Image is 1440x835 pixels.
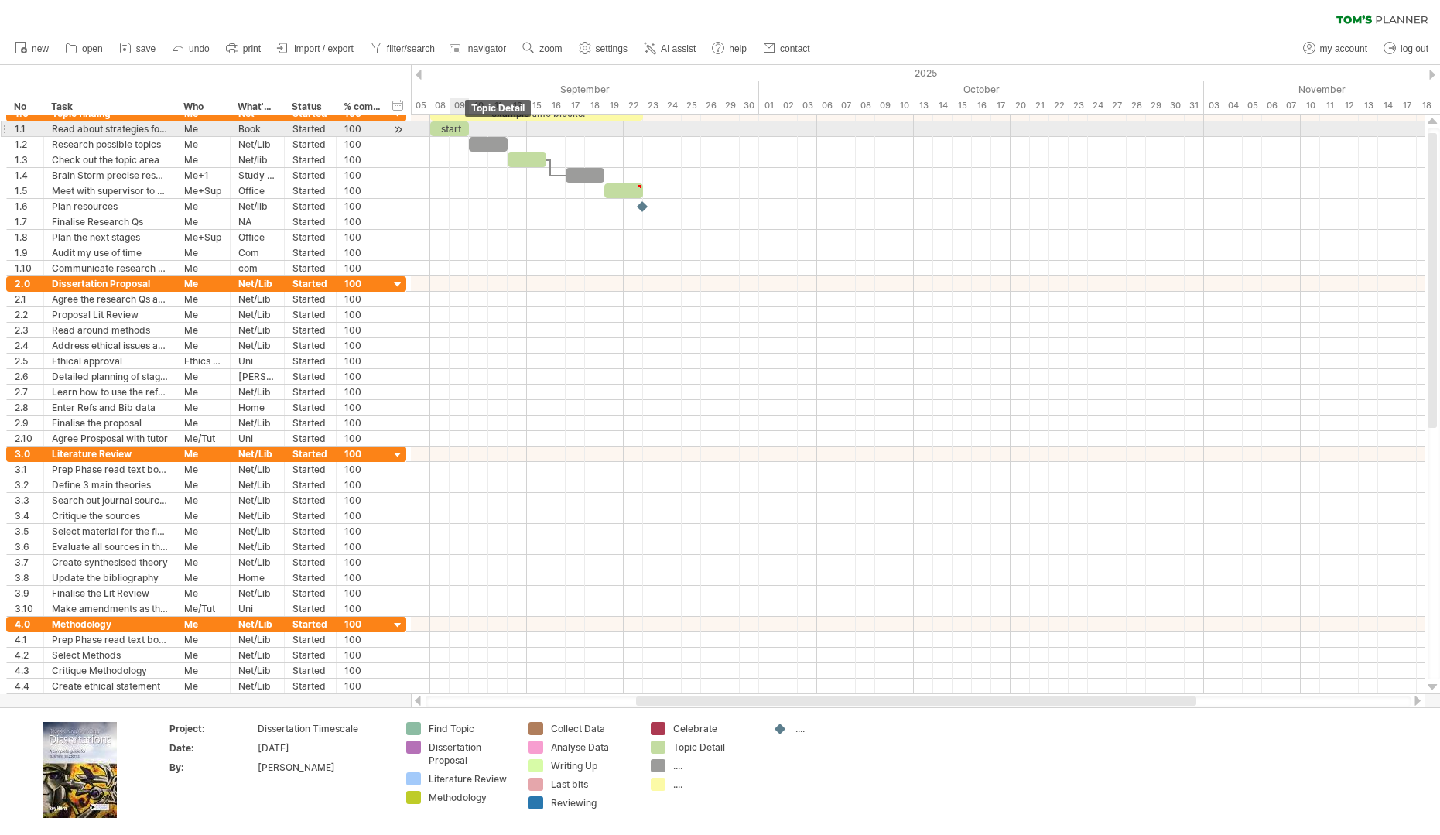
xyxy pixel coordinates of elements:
div: Me [184,524,222,539]
div: Started [292,199,328,214]
div: Net/Lib [238,323,276,337]
a: save [115,39,160,59]
a: filter/search [366,39,440,59]
div: Started [292,168,328,183]
div: Me [184,214,222,229]
div: Monday, 10 November 2025 [1301,98,1320,114]
div: 100 [344,508,381,523]
div: Thursday, 16 October 2025 [972,98,991,114]
div: NA [238,214,276,229]
div: Who [183,99,221,115]
div: Me [184,245,222,260]
a: AI assist [640,39,700,59]
div: 1.6 [15,199,36,214]
div: Proposal Lit Review [52,307,168,322]
a: import / export [273,39,358,59]
div: Monday, 13 October 2025 [914,98,933,114]
div: Net/Lib [238,462,276,477]
div: Started [292,183,328,198]
div: 3.1 [15,462,36,477]
div: 100 [344,323,381,337]
span: open [82,43,103,54]
div: Me [184,307,222,322]
div: Tuesday, 28 October 2025 [1127,98,1146,114]
div: 100 [344,524,381,539]
div: Me [184,508,222,523]
div: 3.7 [15,555,36,570]
div: 2.7 [15,385,36,399]
div: Critique the sources [52,508,168,523]
div: Tuesday, 18 November 2025 [1417,98,1436,114]
div: 100 [344,121,381,136]
div: Me [184,369,222,384]
div: Started [292,447,328,461]
div: Friday, 24 October 2025 [1088,98,1107,114]
div: Started [292,137,328,152]
div: Read around methods [52,323,168,337]
div: Friday, 7 November 2025 [1281,98,1301,114]
div: Wednesday, 22 October 2025 [1049,98,1069,114]
div: Started [292,586,328,601]
div: 4.1 [15,632,36,647]
div: Started [292,508,328,523]
div: Thursday, 2 October 2025 [778,98,798,114]
div: Thursday, 30 October 2025 [1165,98,1185,114]
div: Uni [238,354,276,368]
div: Me [184,447,222,461]
div: Learn how to use the referencing in Word [52,385,168,399]
div: Started [292,230,328,245]
div: Tuesday, 7 October 2025 [836,98,856,114]
span: filter/search [387,43,435,54]
div: start [430,121,469,136]
div: Friday, 3 October 2025 [798,98,817,114]
div: 100 [344,292,381,306]
div: 2.10 [15,431,36,446]
div: Started [292,555,328,570]
div: 2.4 [15,338,36,353]
div: 3.4 [15,508,36,523]
span: new [32,43,49,54]
div: Started [292,601,328,616]
div: Task [51,99,167,115]
div: Monday, 6 October 2025 [817,98,836,114]
a: print [222,39,265,59]
div: Wednesday, 15 October 2025 [953,98,972,114]
div: Com [238,245,276,260]
div: Net/Lib [238,477,276,492]
div: Tuesday, 4 November 2025 [1223,98,1243,114]
div: Net/Lib [238,137,276,152]
div: 1.9 [15,245,36,260]
div: Book [238,121,276,136]
div: Me [184,400,222,415]
div: Me [184,199,222,214]
a: zoom [518,39,566,59]
div: Net/Lib [238,524,276,539]
div: Started [292,245,328,260]
div: Me/Tut [184,601,222,616]
div: 1.4 [15,168,36,183]
div: Literature Review [52,447,168,461]
div: Thursday, 11 September 2025 [488,98,508,114]
div: Prep Phase read text books [52,462,168,477]
div: September 2025 [333,81,759,98]
div: Net/Lib [238,338,276,353]
div: Finalise Research Qs [52,214,168,229]
div: Started [292,307,328,322]
div: Friday, 19 September 2025 [604,98,624,114]
div: Status [292,99,327,115]
div: 3.5 [15,524,36,539]
div: Thursday, 25 September 2025 [682,98,701,114]
div: Me+1 [184,168,222,183]
span: undo [189,43,210,54]
div: Started [292,400,328,415]
div: Check out the topic area [52,152,168,167]
div: 3.10 [15,601,36,616]
div: Address ethical issues and prepare ethical statement [52,338,168,353]
div: Me/Tut [184,431,222,446]
div: Office [238,230,276,245]
div: Me [184,632,222,647]
div: 100 [344,400,381,415]
div: Started [292,617,328,631]
div: 100 [344,570,381,585]
div: Office [238,183,276,198]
